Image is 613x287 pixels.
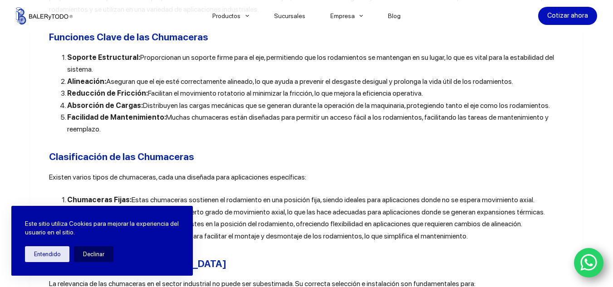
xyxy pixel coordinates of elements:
[67,76,564,88] li: Aseguran que el eje esté correctamente alineado, lo que ayuda a prevenir el desgaste desigual y p...
[67,53,140,62] strong: Soporte Estructural:
[574,248,604,278] a: WhatsApp
[67,218,564,230] li: Permiten ajustes en la posición del rodamiento, ofreciendo flexibilidad en aplicaciones que requi...
[67,52,564,76] li: Proporcionan un soporte firme para el eje, permitiendo que los rodamientos se mantengan en su lug...
[67,77,106,86] strong: Alineación:
[67,88,564,99] li: Facilitan el movimiento rotatorio al minimizar la fricción, lo que mejora la eficiencia operativa.
[67,195,132,204] strong: Chumaceras Fijas:
[67,230,564,242] li: Diseñadas para facilitar el montaje y desmontaje de los rodamientos, lo que simplifica el manteni...
[49,171,564,183] p: Existen varios tipos de chumaceras, cada una diseñada para aplicaciones específicas:
[49,257,564,271] h2: Importancia en el [GEOGRAPHIC_DATA]
[25,246,69,262] button: Entendido
[67,194,564,206] li: Estas chumaceras sostienen el rodamiento en una posición fija, siendo ideales para aplicaciones d...
[16,7,73,24] img: Balerytodo
[25,219,179,237] p: Este sitio utiliza Cookies para mejorar la experiencia del usuario en el sitio.
[67,100,564,112] li: Distribuyen las cargas mecánicas que se generan durante la operación de la maquinaria, protegiend...
[67,206,564,218] li: Permiten cierto grado de movimiento axial, lo que las hace adecuadas para aplicaciones donde se g...
[49,150,564,164] h2: Clasificación de las Chumaceras
[538,7,597,25] a: Cotizar ahora
[67,112,564,136] li: Muchas chumaceras están diseñadas para permitir un acceso fácil a los rodamientos, facilitando la...
[67,101,143,110] strong: Absorción de Cargas:
[67,113,166,122] strong: Facilidad de Mantenimiento:
[74,246,113,262] button: Declinar
[67,89,148,97] strong: Reducción de Fricción:
[49,30,564,44] h2: Funciones Clave de las Chumaceras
